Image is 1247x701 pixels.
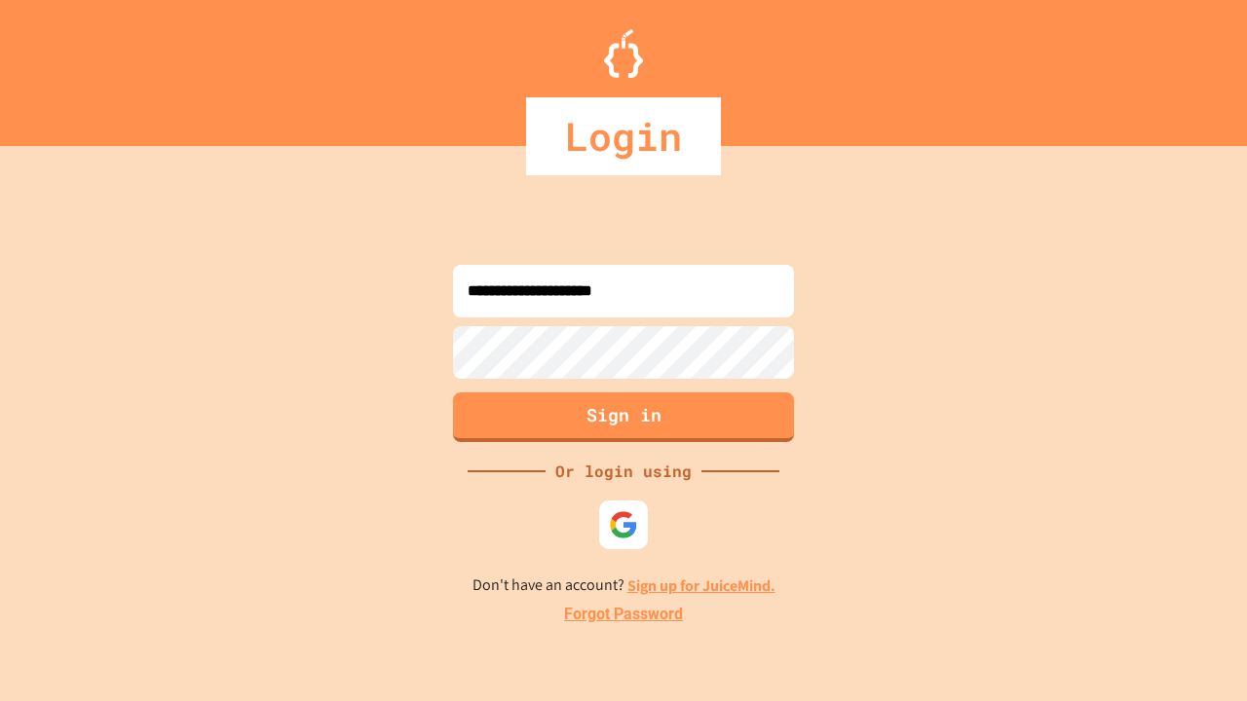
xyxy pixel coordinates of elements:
iframe: chat widget [1165,623,1228,682]
p: Don't have an account? [472,573,775,598]
div: Login [526,97,721,175]
a: Forgot Password [564,603,683,626]
img: Logo.svg [604,29,643,78]
img: google-icon.svg [609,510,638,539]
div: Or login using [546,460,701,483]
a: Sign up for JuiceMind. [627,575,775,596]
iframe: chat widget [1085,538,1228,621]
button: Sign in [453,392,794,442]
